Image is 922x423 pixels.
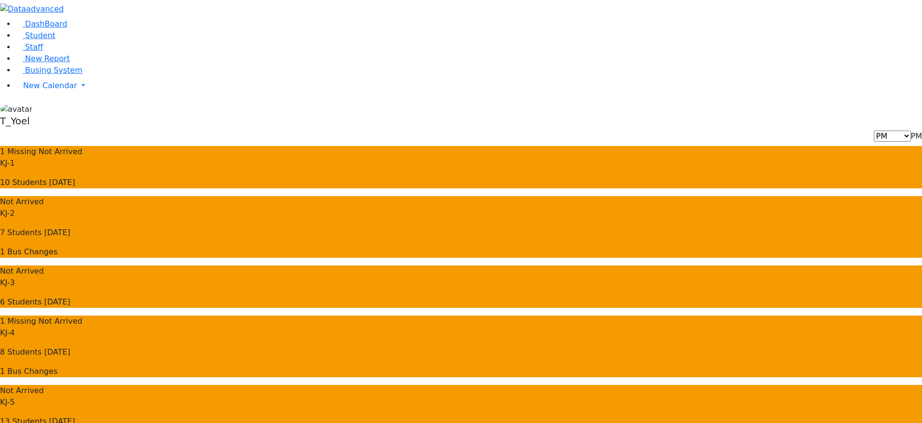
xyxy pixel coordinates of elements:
[15,31,55,40] a: Student
[15,66,82,75] a: Busing System
[39,317,82,326] span: Not Arrived
[25,42,43,52] span: Staff
[25,54,70,63] span: New Report
[15,19,67,28] a: DashBoard
[39,147,82,156] span: Not Arrived
[15,42,43,52] a: Staff
[25,19,67,28] span: DashBoard
[23,81,77,90] span: New Calendar
[15,76,922,95] a: New Calendar
[25,66,82,75] span: Busing System
[911,132,922,141] span: PM
[25,31,55,40] span: Student
[15,54,70,63] a: New Report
